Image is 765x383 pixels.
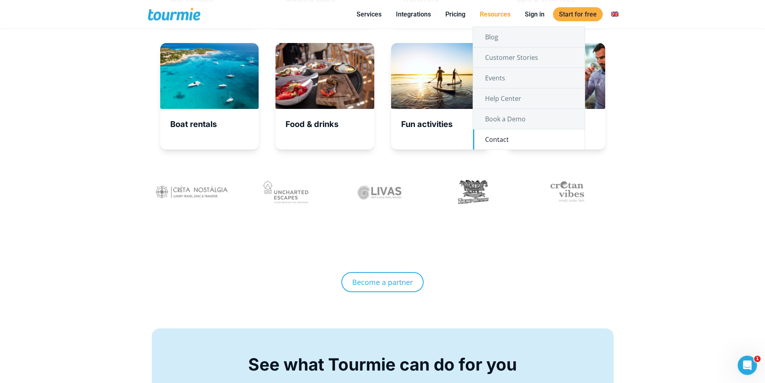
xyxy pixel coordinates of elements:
a: Start for free [553,7,603,21]
a: Blog [473,27,585,47]
a: Help Center [473,88,585,109]
iframe: Intercom live chat [738,356,757,375]
a: Services [351,9,388,19]
h5: Fun activities [401,119,490,129]
h5: Food & drinks [286,119,374,129]
a: Become a partner [341,272,424,292]
a: Events [473,68,585,88]
span: 1 [754,356,761,362]
span: See what Tourmie can do for you [248,354,517,375]
a: Customer Stories [473,47,585,68]
a: Contact [473,129,585,150]
a: Book a Demo [473,109,585,129]
a: Resources [474,9,516,19]
h5: Boat rentals [170,119,259,129]
a: Sign in [519,9,551,19]
a: Pricing [439,9,471,19]
a: Integrations [390,9,437,19]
